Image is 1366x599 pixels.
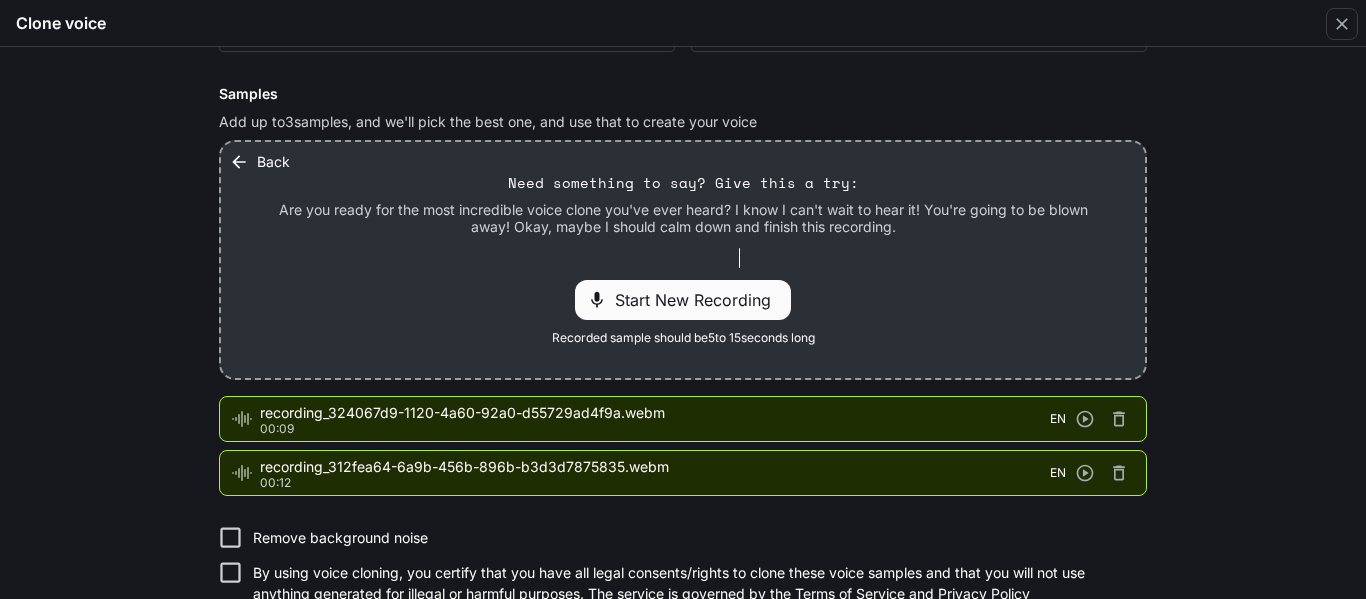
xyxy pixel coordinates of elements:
h5: Clone voice [16,12,106,34]
h6: Samples [219,84,1147,104]
button: Back [225,142,298,182]
span: EN [1050,409,1066,429]
span: recording_312fea64-6a9b-456b-896b-b3d3d7875835.webm [260,457,1050,477]
p: Add up to 3 samples, and we'll pick the best one, and use that to create your voice [219,112,1147,132]
div: Start New Recording [575,280,791,320]
span: EN [1050,463,1066,483]
p: 00:09 [260,423,1050,435]
span: Start New Recording [615,288,783,312]
p: Need something to say? Give this a try: [508,173,859,193]
p: Are you ready for the most incredible voice clone you've ever heard? I know I can't wait to hear ... [269,201,1097,236]
span: recording_324067d9-1120-4a60-92a0-d55729ad4f9a.webm [260,403,1050,423]
p: Remove background noise [253,528,428,548]
p: 00:12 [260,477,1050,489]
span: Recorded sample should be 5 to 15 seconds long [552,328,815,348]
